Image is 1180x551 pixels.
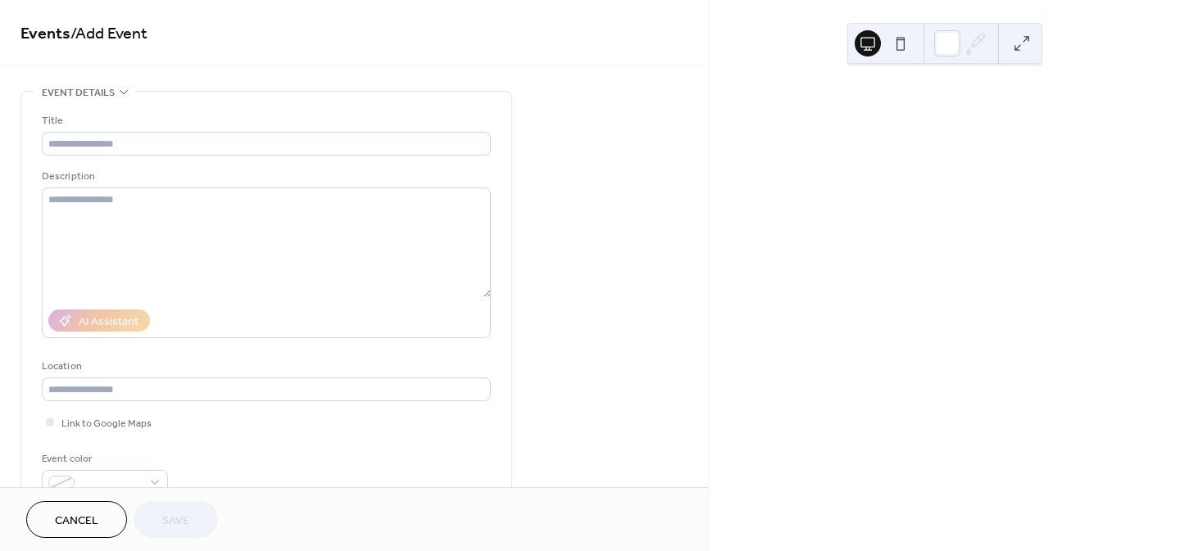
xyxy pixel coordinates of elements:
span: / Add Event [70,18,147,50]
div: Event color [42,450,165,467]
span: Cancel [55,513,98,530]
div: Title [42,112,488,129]
a: Events [20,18,70,50]
span: Link to Google Maps [61,415,152,432]
button: Cancel [26,501,127,538]
div: Location [42,358,488,375]
span: Event details [42,84,115,102]
div: Description [42,168,488,185]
